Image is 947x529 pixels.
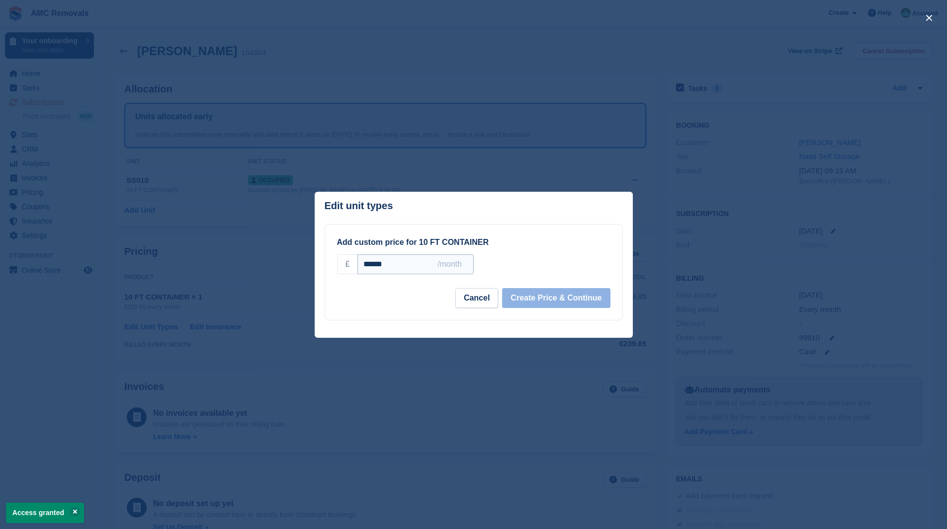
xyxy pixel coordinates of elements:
[337,236,610,248] div: Add custom price for 10 FT CONTAINER
[455,288,498,308] button: Cancel
[6,503,84,523] p: Access granted
[325,200,393,212] p: Edit unit types
[502,288,610,308] button: Create Price & Continue
[921,10,937,26] button: close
